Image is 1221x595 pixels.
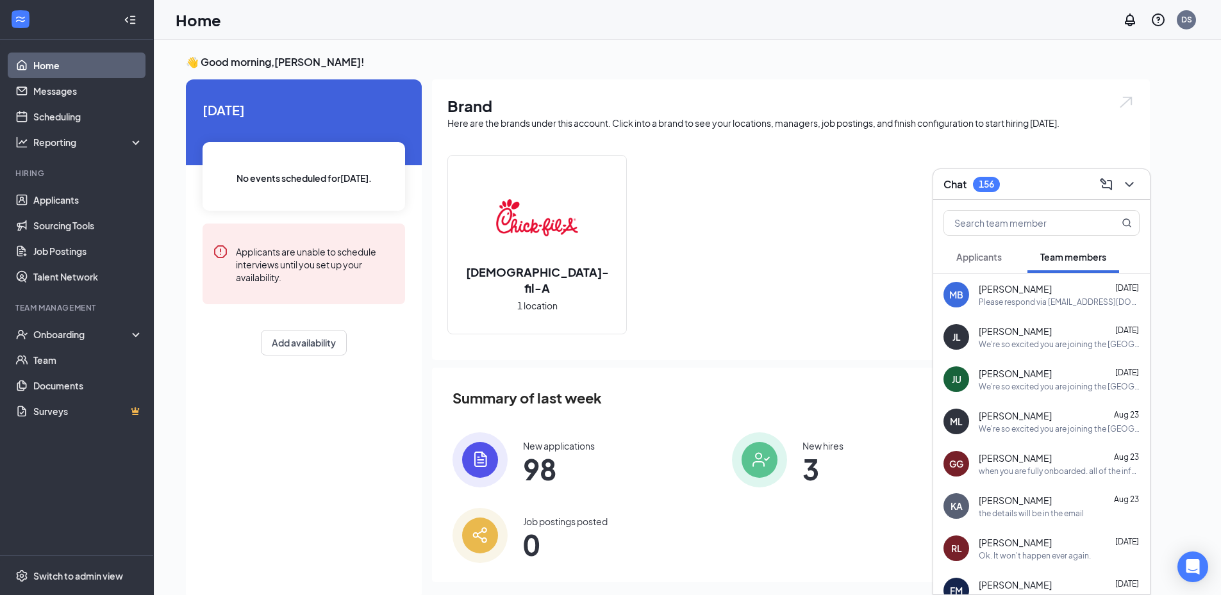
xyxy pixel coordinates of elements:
[236,244,395,284] div: Applicants are unable to schedule interviews until you set up your availability.
[979,494,1052,507] span: [PERSON_NAME]
[523,457,595,480] span: 98
[952,330,961,343] div: JL
[1115,537,1139,546] span: [DATE]
[176,9,221,31] h1: Home
[979,325,1052,338] span: [PERSON_NAME]
[453,387,602,409] span: Summary of last week
[186,55,1150,69] h3: 👋 Good morning, [PERSON_NAME] !
[447,95,1134,117] h1: Brand
[15,569,28,582] svg: Settings
[979,550,1091,561] div: Ok. It won't happen ever again.
[979,339,1140,350] div: We're so excited you are joining the [GEOGRAPHIC_DATA] [DEMOGRAPHIC_DATA]-fil-Ateam ! Do you know...
[1119,174,1140,195] button: ChevronDown
[950,415,963,428] div: ML
[33,238,143,264] a: Job Postings
[33,373,143,398] a: Documents
[1114,410,1139,420] span: Aug 23
[1118,95,1134,110] img: open.6027fd2a22e1237b5b06.svg
[732,432,787,487] img: icon
[1115,368,1139,377] span: [DATE]
[956,251,1002,263] span: Applicants
[1177,551,1208,582] div: Open Intercom Messenger
[1114,494,1139,504] span: Aug 23
[237,171,372,185] span: No events scheduled for [DATE] .
[802,439,843,452] div: New hires
[523,515,608,528] div: Job postings posted
[951,500,963,512] div: KA
[979,466,1140,477] div: when you are fully onboarded. all of the information is in the email we sent you. we will no long...
[1040,251,1106,263] span: Team members
[979,409,1052,422] span: [PERSON_NAME]
[203,100,405,120] span: [DATE]
[15,168,140,179] div: Hiring
[33,53,143,78] a: Home
[33,569,123,582] div: Switch to admin view
[33,104,143,129] a: Scheduling
[979,578,1052,591] span: [PERSON_NAME]
[15,302,140,313] div: Team Management
[213,244,228,259] svg: Error
[1115,283,1139,293] span: [DATE]
[453,432,508,487] img: icon
[949,288,963,301] div: MB
[1114,452,1139,462] span: Aug 23
[1099,177,1114,192] svg: ComposeMessage
[1122,218,1132,228] svg: MagnifyingGlass
[1115,325,1139,335] span: [DATE]
[447,117,1134,129] div: Here are the brands under this account. Click into a brand to see your locations, managers, job p...
[523,533,608,556] span: 0
[979,536,1052,549] span: [PERSON_NAME]
[979,282,1052,295] span: [PERSON_NAME]
[1115,579,1139,589] span: [DATE]
[979,297,1140,307] div: Please respond via [EMAIL_ADDRESS][DOMAIN_NAME] by 5pm [DATE] if you are still interested in work...
[33,264,143,289] a: Talent Network
[496,177,578,259] img: Chick-fil-A
[949,457,963,470] div: GG
[1181,14,1192,25] div: DS
[517,298,558,313] span: 1 location
[124,13,137,26] svg: Collapse
[802,457,843,480] span: 3
[1096,174,1117,195] button: ComposeMessage
[979,381,1140,392] div: We're so excited you are joining the [GEOGRAPHIC_DATA] [DEMOGRAPHIC_DATA]-fil-Ateam ! Do you know...
[979,423,1140,434] div: We're so excited you are joining the [GEOGRAPHIC_DATA] [DEMOGRAPHIC_DATA]-fil-Ateam ! Do you know...
[943,177,967,192] h3: Chat
[979,508,1084,519] div: the details will be in the email
[14,13,27,26] svg: WorkstreamLogo
[979,179,994,190] div: 156
[453,508,508,563] img: icon
[33,398,143,424] a: SurveysCrown
[33,347,143,373] a: Team
[448,264,626,296] h2: [DEMOGRAPHIC_DATA]-fil-A
[33,328,132,341] div: Onboarding
[1122,177,1137,192] svg: ChevronDown
[1122,12,1138,28] svg: Notifications
[33,187,143,213] a: Applicants
[1150,12,1166,28] svg: QuestionInfo
[951,542,962,555] div: RL
[979,452,1052,464] span: [PERSON_NAME]
[33,136,144,149] div: Reporting
[15,328,28,341] svg: UserCheck
[944,211,1096,235] input: Search team member
[979,367,1052,380] span: [PERSON_NAME]
[523,439,595,452] div: New applications
[261,330,347,355] button: Add availability
[33,78,143,104] a: Messages
[33,213,143,238] a: Sourcing Tools
[952,373,961,386] div: JU
[15,136,28,149] svg: Analysis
